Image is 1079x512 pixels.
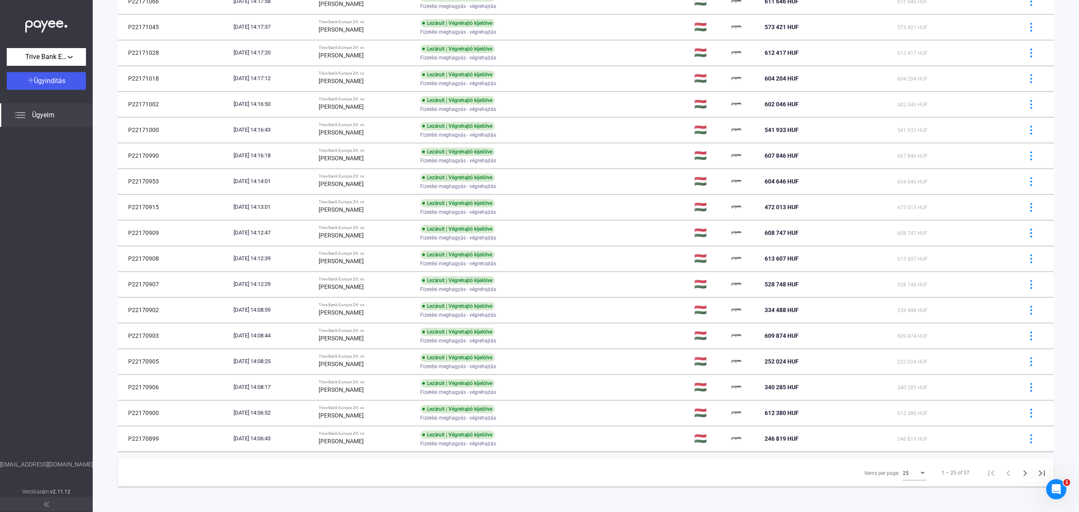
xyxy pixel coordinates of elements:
span: 472 013 HUF [897,205,928,210]
td: P22171000 [118,117,230,143]
div: [DATE] 14:12:29 [234,280,312,288]
span: 602 046 HUF [765,101,799,108]
span: Fizetési meghagyás - végrehajtás [420,387,496,397]
button: more-blue [1022,430,1040,447]
span: Fizetési meghagyás - végrehajtás [420,439,496,449]
span: 607 846 HUF [765,152,799,159]
td: P22170902 [118,297,230,323]
span: 607 846 HUF [897,153,928,159]
div: [DATE] 14:17:20 [234,49,312,57]
button: more-blue [1022,198,1040,216]
img: more-blue [1027,151,1036,160]
strong: [PERSON_NAME] [319,52,364,59]
button: more-blue [1022,18,1040,36]
td: P22170899 [118,426,230,451]
span: Fizetési meghagyás - végrehajtás [420,207,496,217]
span: 613 607 HUF [897,256,928,262]
img: payee-logo [732,176,742,186]
td: 🇭🇺 [691,40,728,65]
td: 🇭🇺 [691,426,728,451]
img: payee-logo [732,356,742,366]
button: First page [983,464,1000,481]
div: Lezárult | Végrehajtó kijelölve [420,122,495,130]
div: Lezárult | Végrehajtó kijelölve [420,173,495,182]
div: Trive Bank Europe Zrt. vs [319,148,413,153]
img: payee-logo [732,331,742,341]
div: Trive Bank Europe Zrt. vs [319,405,413,410]
img: more-blue [1027,74,1036,83]
div: Trive Bank Europe Zrt. vs [319,302,413,307]
td: P22170906 [118,375,230,400]
td: P22171028 [118,40,230,65]
strong: [PERSON_NAME] [319,386,364,393]
div: Trive Bank Europe Zrt. vs [319,277,413,282]
strong: v2.11.12 [50,489,70,495]
img: more-blue [1027,383,1036,392]
td: 🇭🇺 [691,220,728,245]
strong: [PERSON_NAME] [319,361,364,367]
img: more-blue [1027,49,1036,57]
img: payee-logo [732,202,742,212]
div: Lezárult | Végrehajtó kijelölve [420,70,495,79]
td: P22170907 [118,272,230,297]
button: more-blue [1022,378,1040,396]
img: white-payee-white-dot.svg [25,16,67,33]
td: 🇭🇺 [691,66,728,91]
span: Fizetési meghagyás - végrehajtás [420,284,496,294]
td: 🇭🇺 [691,92,728,117]
td: 🇭🇺 [691,117,728,143]
img: more-blue [1027,177,1036,186]
button: Last page [1033,464,1050,481]
td: 🇭🇺 [691,297,728,323]
div: 1 – 25 of 37 [942,468,969,478]
div: Items per page: [864,468,899,478]
strong: [PERSON_NAME] [319,232,364,239]
span: 604 646 HUF [897,179,928,185]
span: 604 204 HUF [765,75,799,82]
span: 1 [1063,479,1070,486]
span: 472 013 HUF [765,204,799,210]
button: more-blue [1022,70,1040,87]
img: payee-logo [732,22,742,32]
span: Fizetési meghagyás - végrehajtás [420,181,496,191]
span: 602 046 HUF [897,102,928,108]
div: [DATE] 14:12:39 [234,254,312,263]
button: more-blue [1022,147,1040,164]
td: 🇭🇺 [691,349,728,374]
div: Trive Bank Europe Zrt. vs [319,19,413,24]
span: Trive Bank Europe Zrt. [25,52,67,62]
td: P22170915 [118,194,230,220]
img: more-blue [1027,306,1036,315]
td: 🇭🇺 [691,400,728,426]
img: payee-logo [732,408,742,418]
img: more-blue [1027,229,1036,237]
div: Trive Bank Europe Zrt. vs [319,122,413,127]
button: more-blue [1022,301,1040,319]
span: 573 421 HUF [897,24,928,30]
img: more-blue [1027,331,1036,340]
div: Trive Bank Europe Zrt. vs [319,199,413,205]
div: Lezárult | Végrehajtó kijelölve [420,199,495,207]
img: more-blue [1027,100,1036,109]
td: P22170953 [118,169,230,194]
img: payee-logo [732,253,742,264]
span: 612 380 HUF [897,410,928,416]
img: payee-logo [732,48,742,58]
div: Trive Bank Europe Zrt. vs [319,431,413,436]
span: Ügyindítás [34,77,65,85]
span: 334 488 HUF [765,307,799,313]
span: 609 874 HUF [765,332,799,339]
span: 604 204 HUF [897,76,928,82]
div: Lezárult | Végrehajtó kijelölve [420,328,495,336]
span: Fizetési meghagyás - végrehajtás [420,233,496,243]
td: P22171018 [118,66,230,91]
strong: [PERSON_NAME] [319,206,364,213]
div: Trive Bank Europe Zrt. vs [319,174,413,179]
td: 🇭🇺 [691,143,728,168]
span: 246 819 HUF [765,435,799,442]
td: 🇭🇺 [691,246,728,271]
strong: [PERSON_NAME] [319,155,364,162]
span: 528 748 HUF [765,281,799,288]
strong: [PERSON_NAME] [319,181,364,187]
img: more-blue [1027,254,1036,263]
